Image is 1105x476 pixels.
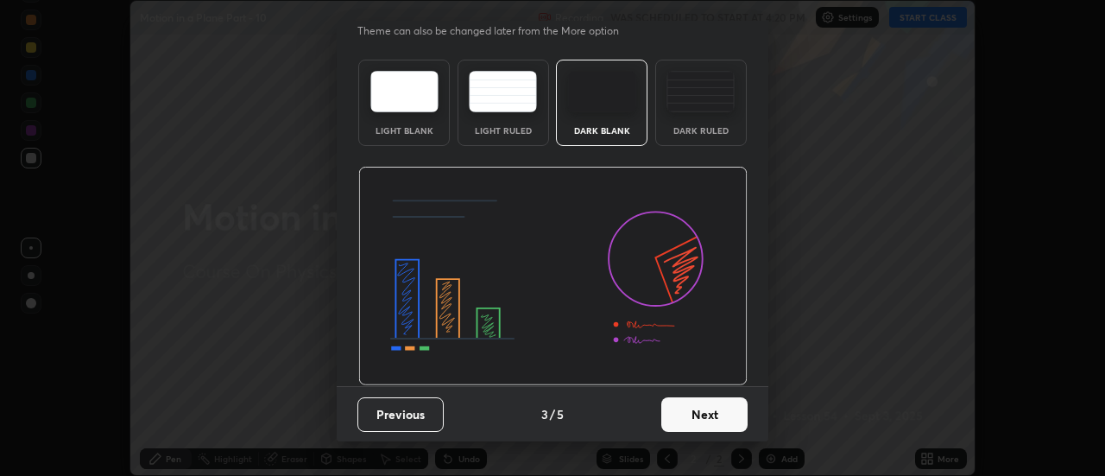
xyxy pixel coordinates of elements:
img: darkTheme.f0cc69e5.svg [568,71,636,112]
div: Dark Ruled [666,126,736,135]
img: darkRuledTheme.de295e13.svg [666,71,735,112]
img: darkThemeBanner.d06ce4a2.svg [358,167,748,386]
img: lightRuledTheme.5fabf969.svg [469,71,537,112]
button: Previous [357,397,444,432]
div: Light Blank [369,126,439,135]
h4: 3 [541,405,548,423]
button: Next [661,397,748,432]
div: Dark Blank [567,126,636,135]
p: Theme can also be changed later from the More option [357,23,637,39]
div: Light Ruled [469,126,538,135]
h4: / [550,405,555,423]
img: lightTheme.e5ed3b09.svg [370,71,439,112]
h4: 5 [557,405,564,423]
